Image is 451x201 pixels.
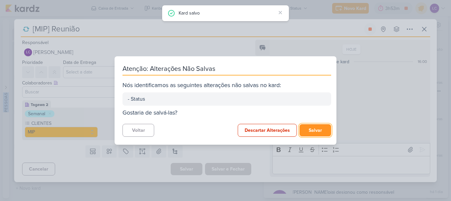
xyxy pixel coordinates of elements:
[122,64,331,75] div: Atenção: Alterações Não Salvas
[122,108,331,117] div: Gostaria de salvá-las?
[122,81,331,90] div: Nós identificamos as seguintes alterações não salvas no kard:
[238,124,297,137] button: Descartar Alterações
[128,95,326,103] div: - Status
[299,124,331,136] button: Salvar
[179,9,276,17] div: Kard salvo
[122,124,154,137] button: Voltar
